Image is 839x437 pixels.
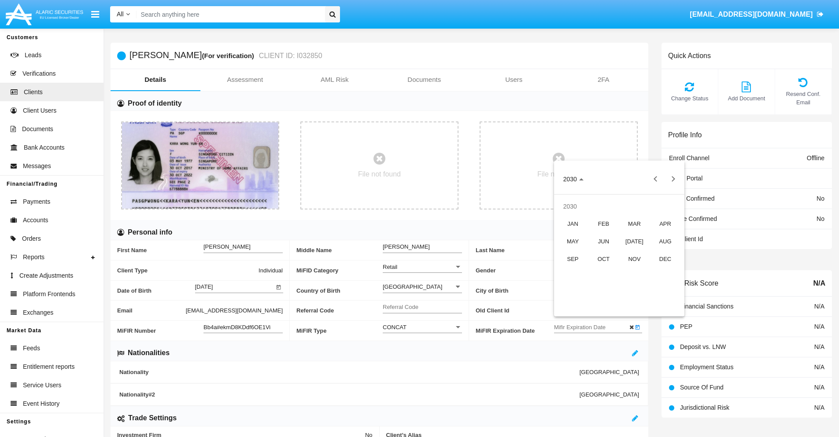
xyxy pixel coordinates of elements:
[621,216,648,232] div: MAR
[647,170,664,188] button: Previous year
[558,198,681,215] td: 2030
[619,215,650,233] td: March 2030
[650,215,681,233] td: April 2030
[619,233,650,250] td: July 2030
[590,234,617,250] div: JUN
[590,251,617,267] div: OCT
[556,170,591,188] button: Choose date
[619,250,650,268] td: November 2030
[664,170,682,188] button: Next year
[563,176,577,183] span: 2030
[558,233,588,250] td: May 2030
[650,233,681,250] td: August 2030
[558,215,588,233] td: January 2030
[588,250,619,268] td: October 2030
[621,251,648,267] div: NOV
[559,216,587,232] div: JAN
[651,234,679,250] div: AUG
[588,233,619,250] td: June 2030
[588,215,619,233] td: February 2030
[558,250,588,268] td: September 2030
[651,251,679,267] div: DEC
[650,250,681,268] td: December 2030
[590,216,617,232] div: FEB
[559,234,587,250] div: MAY
[621,234,648,250] div: [DATE]
[559,251,587,267] div: SEP
[651,216,679,232] div: APR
